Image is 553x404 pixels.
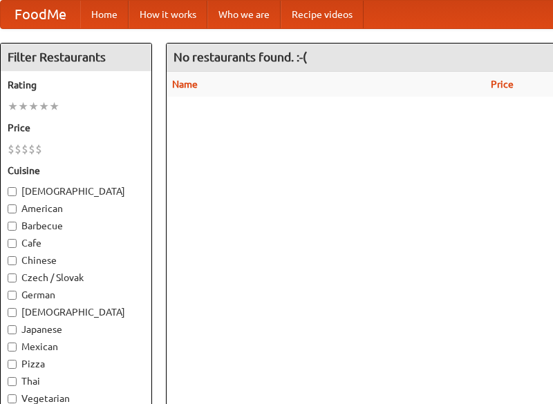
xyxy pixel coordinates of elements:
a: Home [80,1,129,28]
input: Chinese [8,256,17,265]
label: Mexican [8,340,144,354]
label: Japanese [8,323,144,336]
h5: Price [8,121,144,135]
a: FoodMe [1,1,80,28]
li: ★ [8,99,18,114]
input: Cafe [8,239,17,248]
label: Barbecue [8,219,144,233]
label: Pizza [8,357,144,371]
li: ★ [49,99,59,114]
li: ★ [18,99,28,114]
input: Pizza [8,360,17,369]
label: Chinese [8,253,144,267]
ng-pluralize: No restaurants found. :-( [174,50,307,64]
input: German [8,291,17,300]
input: [DEMOGRAPHIC_DATA] [8,308,17,317]
a: Recipe videos [281,1,364,28]
li: ★ [39,99,49,114]
a: Who we are [207,1,281,28]
h5: Rating [8,78,144,92]
input: [DEMOGRAPHIC_DATA] [8,187,17,196]
label: Thai [8,374,144,388]
h5: Cuisine [8,164,144,177]
input: Thai [8,377,17,386]
h4: Filter Restaurants [1,44,151,71]
input: Japanese [8,325,17,334]
li: $ [8,142,15,157]
a: Name [172,79,198,90]
label: American [8,202,144,215]
a: How it works [129,1,207,28]
label: [DEMOGRAPHIC_DATA] [8,184,144,198]
input: Barbecue [8,222,17,231]
input: American [8,204,17,213]
li: $ [21,142,28,157]
a: Price [491,79,514,90]
input: Vegetarian [8,394,17,403]
label: German [8,288,144,302]
li: $ [15,142,21,157]
input: Mexican [8,343,17,352]
label: [DEMOGRAPHIC_DATA] [8,305,144,319]
label: Cafe [8,236,144,250]
li: $ [28,142,35,157]
li: ★ [28,99,39,114]
label: Czech / Slovak [8,271,144,285]
li: $ [35,142,42,157]
input: Czech / Slovak [8,273,17,282]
